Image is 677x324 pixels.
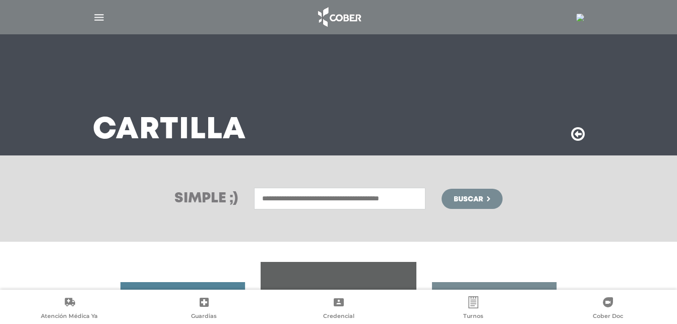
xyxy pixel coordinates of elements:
[442,189,502,209] button: Buscar
[93,117,246,143] h3: Cartilla
[2,296,137,322] a: Atención Médica Ya
[137,296,271,322] a: Guardias
[593,312,623,321] span: Cober Doc
[191,312,217,321] span: Guardias
[271,296,406,322] a: Credencial
[406,296,540,322] a: Turnos
[313,5,365,29] img: logo_cober_home-white.png
[540,296,675,322] a: Cober Doc
[576,14,584,22] img: 7294
[463,312,483,321] span: Turnos
[323,312,354,321] span: Credencial
[454,196,483,203] span: Buscar
[93,11,105,24] img: Cober_menu-lines-white.svg
[174,192,238,206] h3: Simple ;)
[41,312,98,321] span: Atención Médica Ya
